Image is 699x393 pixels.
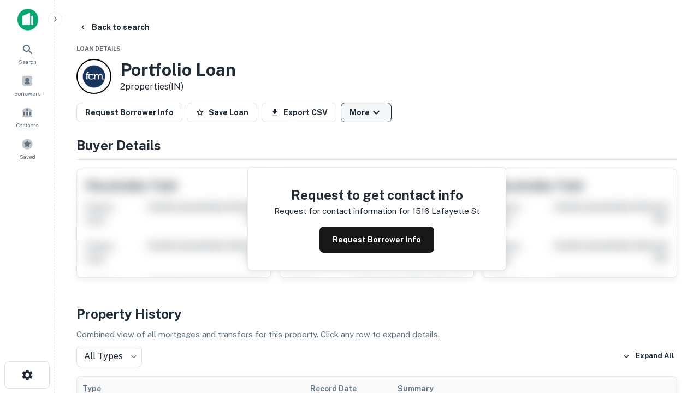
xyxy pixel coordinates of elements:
button: Request Borrower Info [319,227,434,253]
span: Borrowers [14,89,40,98]
button: Save Loan [187,103,257,122]
p: Combined view of all mortgages and transfers for this property. Click any row to expand details. [76,328,677,341]
button: Request Borrower Info [76,103,182,122]
button: Back to search [74,17,154,37]
span: Loan Details [76,45,121,52]
img: capitalize-icon.png [17,9,38,31]
a: Search [3,39,51,68]
a: Saved [3,134,51,163]
a: Contacts [3,102,51,132]
p: 1516 lafayette st [412,205,479,218]
h4: Property History [76,304,677,324]
div: All Types [76,346,142,367]
span: Contacts [16,121,38,129]
p: Request for contact information for [274,205,410,218]
button: Export CSV [262,103,336,122]
h3: Portfolio Loan [120,59,236,80]
a: Borrowers [3,70,51,100]
p: 2 properties (IN) [120,80,236,93]
h4: Request to get contact info [274,185,479,205]
button: More [341,103,392,122]
h4: Buyer Details [76,135,677,155]
span: Search [19,57,37,66]
button: Expand All [620,348,677,365]
span: Saved [20,152,35,161]
iframe: Chat Widget [644,306,699,358]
